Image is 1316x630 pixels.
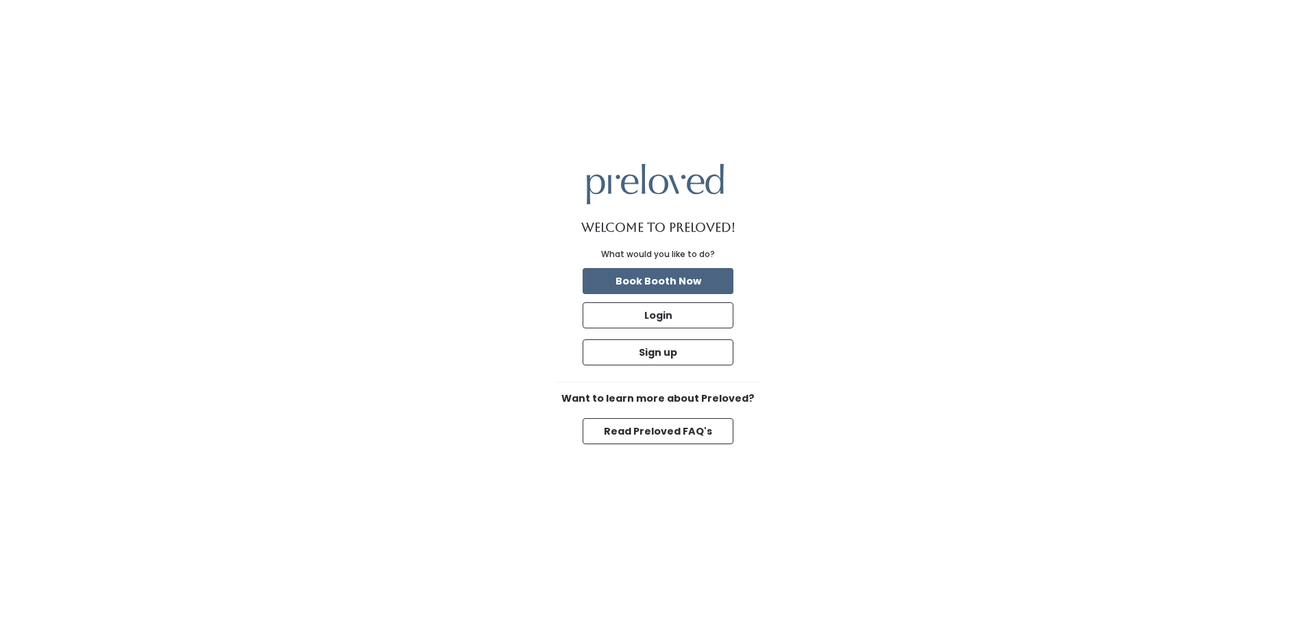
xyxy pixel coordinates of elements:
[583,268,733,294] button: Book Booth Now
[580,300,736,331] a: Login
[580,337,736,368] a: Sign up
[583,418,733,444] button: Read Preloved FAQ's
[555,393,761,404] h6: Want to learn more about Preloved?
[583,339,733,365] button: Sign up
[581,221,735,234] h1: Welcome to Preloved!
[587,164,724,204] img: preloved logo
[601,248,715,261] div: What would you like to do?
[583,302,733,328] button: Login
